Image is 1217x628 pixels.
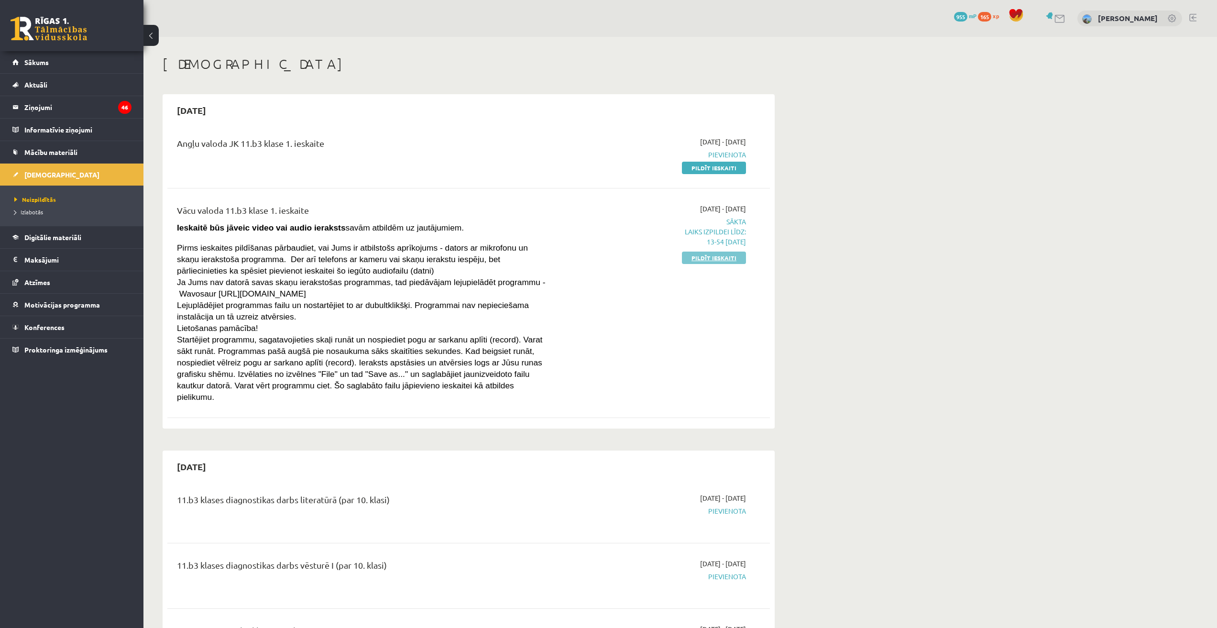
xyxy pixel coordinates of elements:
[177,300,529,321] span: Lejuplādējiet programmas failu un nostartējiet to ar dubultklikšķi. Programmai nav nepieciešama i...
[12,96,132,118] a: Ziņojumi46
[24,300,100,309] span: Motivācijas programma
[954,12,967,22] span: 955
[177,223,464,232] span: savām atbildēm uz jautājumiem.
[177,559,551,576] div: 11.b3 klases diagnostikas darbs vēsturē I (par 10. klasi)
[167,455,216,478] h2: [DATE]
[700,559,746,569] span: [DATE] - [DATE]
[24,80,47,89] span: Aktuāli
[24,278,50,286] span: Atzīmes
[177,335,542,402] span: Startējiet programmu, sagatavojieties skaļi runāt un nospiediet pogu ar sarkanu aplīti (record). ...
[14,196,56,203] span: Neizpildītās
[12,271,132,293] a: Atzīmes
[12,249,132,271] a: Maksājumi
[24,119,132,141] legend: Informatīvie ziņojumi
[12,316,132,338] a: Konferences
[1082,14,1092,24] img: Rūdolfs Priede
[24,345,108,354] span: Proktoringa izmēģinājums
[566,506,746,516] span: Pievienota
[177,204,551,221] div: Vācu valoda 11.b3 klase 1. ieskaite
[566,150,746,160] span: Pievienota
[24,170,99,179] span: [DEMOGRAPHIC_DATA]
[700,137,746,147] span: [DATE] - [DATE]
[12,164,132,186] a: [DEMOGRAPHIC_DATA]
[177,323,258,333] span: Lietošanas pamācība!
[1098,13,1158,23] a: [PERSON_NAME]
[11,17,87,41] a: Rīgas 1. Tālmācības vidusskola
[566,227,746,247] p: Laiks izpildei līdz: 13-54 [DATE]
[700,493,746,503] span: [DATE] - [DATE]
[177,137,551,154] div: Angļu valoda JK 11.b3 klase 1. ieskaite
[978,12,1004,20] a: 165 xp
[118,101,132,114] i: 46
[969,12,976,20] span: mP
[12,74,132,96] a: Aktuāli
[566,572,746,582] span: Pievienota
[177,493,551,511] div: 11.b3 klases diagnostikas darbs literatūrā (par 10. klasi)
[682,252,746,264] a: Pildīt ieskaiti
[163,56,775,72] h1: [DEMOGRAPHIC_DATA]
[177,223,346,232] strong: Ieskaitē būs jāveic video vai audio ieraksts
[566,217,746,247] span: Sākta
[177,277,546,298] span: Ja Jums nav datorā savas skaņu ierakstošas programmas, tad piedāvājam lejupielādēt programmu - Wa...
[24,323,65,331] span: Konferences
[24,249,132,271] legend: Maksājumi
[954,12,976,20] a: 955 mP
[177,243,528,275] span: Pirms ieskaites pildīšanas pārbaudiet, vai Jums ir atbilstošs aprīkojums - dators ar mikrofonu un...
[978,12,991,22] span: 165
[682,162,746,174] a: Pildīt ieskaiti
[12,226,132,248] a: Digitālie materiāli
[12,51,132,73] a: Sākums
[993,12,999,20] span: xp
[12,339,132,361] a: Proktoringa izmēģinājums
[167,99,216,121] h2: [DATE]
[24,58,49,66] span: Sākums
[14,208,134,216] a: Izlabotās
[700,204,746,214] span: [DATE] - [DATE]
[14,208,43,216] span: Izlabotās
[24,233,81,242] span: Digitālie materiāli
[12,119,132,141] a: Informatīvie ziņojumi
[24,96,132,118] legend: Ziņojumi
[14,195,134,204] a: Neizpildītās
[24,148,77,156] span: Mācību materiāli
[12,141,132,163] a: Mācību materiāli
[12,294,132,316] a: Motivācijas programma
